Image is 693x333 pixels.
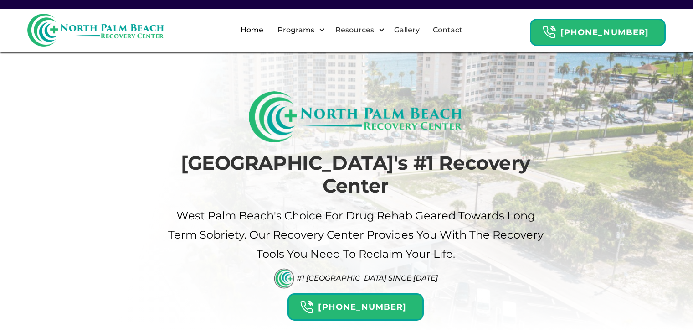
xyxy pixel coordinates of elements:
[249,91,462,142] img: North Palm Beach Recovery Logo (Rectangle)
[560,27,649,37] strong: [PHONE_NUMBER]
[270,16,328,45] div: Programs
[530,14,666,46] a: Header Calendar Icons[PHONE_NUMBER]
[542,25,556,39] img: Header Calendar Icons
[427,16,468,45] a: Contact
[235,16,269,45] a: Home
[389,16,425,45] a: Gallery
[300,300,313,314] img: Header Calendar Icons
[318,302,406,312] strong: [PHONE_NUMBER]
[333,25,376,36] div: Resources
[328,16,387,45] div: Resources
[297,274,438,282] div: #1 [GEOGRAPHIC_DATA] Since [DATE]
[275,25,317,36] div: Programs
[167,151,545,198] h1: [GEOGRAPHIC_DATA]'s #1 Recovery Center
[287,289,423,321] a: Header Calendar Icons[PHONE_NUMBER]
[167,206,545,264] p: West palm beach's Choice For drug Rehab Geared Towards Long term sobriety. Our Recovery Center pr...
